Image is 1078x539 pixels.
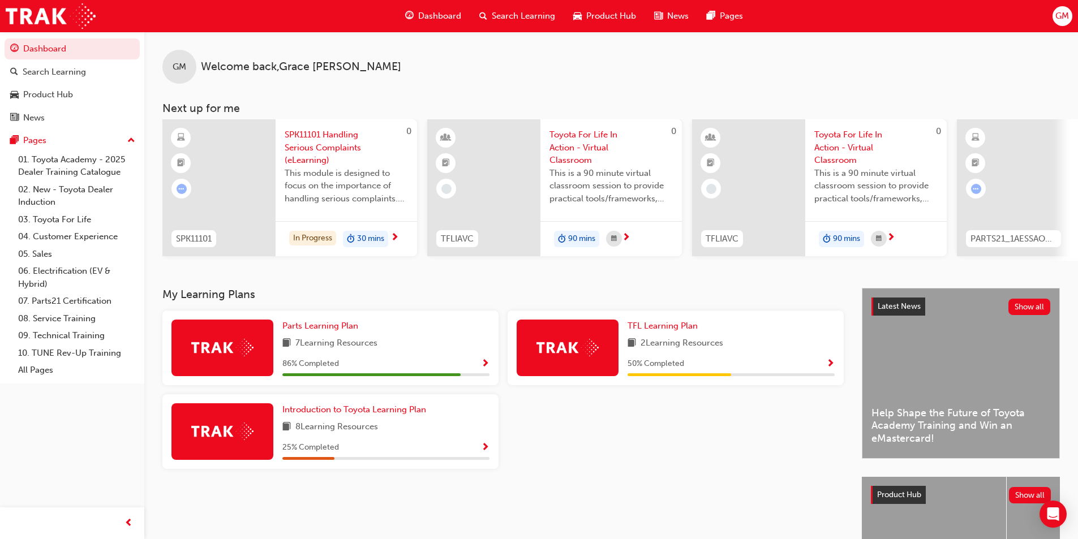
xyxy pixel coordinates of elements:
[628,321,698,331] span: TFL Learning Plan
[833,232,860,245] span: 90 mins
[396,5,470,28] a: guage-iconDashboard
[162,288,844,301] h3: My Learning Plans
[282,357,339,370] span: 86 % Completed
[814,167,938,205] span: This is a 90 minute virtual classroom session to provide practical tools/frameworks, behaviours a...
[1053,6,1072,26] button: GM
[871,486,1051,504] a: Product HubShow all
[347,232,355,247] span: duration-icon
[441,232,474,245] span: TFLIAVC
[470,5,564,28] a: search-iconSearch Learning
[144,102,1078,115] h3: Next up for me
[282,320,363,333] a: Parts Learning Plan
[14,211,140,228] a: 03. Toyota For Life
[573,9,582,23] span: car-icon
[706,184,716,194] span: learningRecordVerb_NONE-icon
[887,233,895,243] span: next-icon
[549,128,673,167] span: Toyota For Life In Action - Virtual Classroom
[295,337,377,351] span: 7 Learning Resources
[442,156,450,171] span: booktick-icon
[191,422,254,440] img: Trak
[173,61,186,74] span: GM
[671,126,676,136] span: 0
[706,232,738,245] span: TFLIAVC
[878,301,921,311] span: Latest News
[707,156,715,171] span: booktick-icon
[285,167,408,205] span: This module is designed to focus on the importance of handling serious complaints. To provide a c...
[177,184,187,194] span: learningRecordVerb_ATTEMPT-icon
[698,5,752,28] a: pages-iconPages
[667,10,689,23] span: News
[14,151,140,181] a: 01. Toyota Academy - 2025 Dealer Training Catalogue
[6,3,96,29] a: Trak
[481,441,489,455] button: Show Progress
[823,232,831,247] span: duration-icon
[814,128,938,167] span: Toyota For Life In Action - Virtual Classroom
[877,490,921,499] span: Product Hub
[862,288,1060,459] a: Latest NewsShow allHelp Shape the Future of Toyota Academy Training and Win an eMastercard!
[871,297,1050,316] a: Latest NewsShow all
[826,359,835,369] span: Show Progress
[481,443,489,453] span: Show Progress
[707,131,715,145] span: learningResourceType_INSTRUCTOR_LED-icon
[14,292,140,310] a: 07. Parts21 Certification
[14,181,140,211] a: 02. New - Toyota Dealer Induction
[23,134,46,147] div: Pages
[127,133,135,148] span: up-icon
[5,38,140,59] a: Dashboard
[357,232,384,245] span: 30 mins
[177,131,185,145] span: learningResourceType_ELEARNING-icon
[549,167,673,205] span: This is a 90 minute virtual classroom session to provide practical tools/frameworks, behaviours a...
[10,67,18,77] span: search-icon
[481,357,489,371] button: Show Progress
[177,156,185,171] span: booktick-icon
[568,232,595,245] span: 90 mins
[289,231,336,246] div: In Progress
[23,88,73,101] div: Product Hub
[295,420,378,434] span: 8 Learning Resources
[442,131,450,145] span: learningResourceType_INSTRUCTOR_LED-icon
[1008,299,1051,315] button: Show all
[826,357,835,371] button: Show Progress
[871,407,1050,445] span: Help Shape the Future of Toyota Academy Training and Win an eMastercard!
[654,9,663,23] span: news-icon
[282,441,339,454] span: 25 % Completed
[10,113,19,123] span: news-icon
[641,337,723,351] span: 2 Learning Resources
[14,361,140,379] a: All Pages
[611,232,617,246] span: calendar-icon
[14,262,140,292] a: 06. Electrification (EV & Hybrid)
[418,10,461,23] span: Dashboard
[441,184,452,194] span: learningRecordVerb_NONE-icon
[10,44,19,54] span: guage-icon
[628,337,636,351] span: book-icon
[720,10,743,23] span: Pages
[14,245,140,263] a: 05. Sales
[586,10,636,23] span: Product Hub
[406,126,411,136] span: 0
[972,156,980,171] span: booktick-icon
[876,232,882,246] span: calendar-icon
[14,327,140,344] a: 09. Technical Training
[645,5,698,28] a: news-iconNews
[5,130,140,151] button: Pages
[536,339,599,356] img: Trak
[5,107,140,128] a: News
[628,357,684,370] span: 50 % Completed
[282,337,291,351] span: book-icon
[1055,10,1069,23] span: GM
[162,119,417,256] a: 0SPK11101SPK11101 Handling Serious Complaints (eLearning)This module is designed to focus on the ...
[558,232,566,247] span: duration-icon
[5,84,140,105] a: Product Hub
[285,128,408,167] span: SPK11101 Handling Serious Complaints (eLearning)
[10,136,19,146] span: pages-icon
[282,321,358,331] span: Parts Learning Plan
[5,36,140,130] button: DashboardSearch LearningProduct HubNews
[971,184,981,194] span: learningRecordVerb_ATTEMPT-icon
[201,61,401,74] span: Welcome back , Grace [PERSON_NAME]
[707,9,715,23] span: pages-icon
[282,404,426,415] span: Introduction to Toyota Learning Plan
[23,111,45,124] div: News
[970,232,1056,245] span: PARTS21_1AESSAO_0321_EL
[628,320,702,333] a: TFL Learning Plan
[14,310,140,327] a: 08. Service Training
